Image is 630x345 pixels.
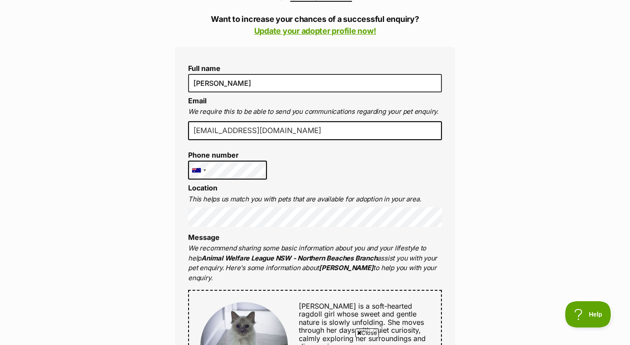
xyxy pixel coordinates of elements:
[254,26,376,35] a: Update your adopter profile now!
[355,328,379,337] span: Close
[319,264,373,272] strong: [PERSON_NAME]
[565,301,612,327] iframe: Help Scout Beacon - Open
[188,74,442,92] input: E.g. Jimmy Chew
[188,233,220,242] label: Message
[188,151,267,159] label: Phone number
[201,254,377,262] strong: Animal Welfare League NSW - Northern Beaches Branch
[188,107,442,117] p: We require this to be able to send you communications regarding your pet enquiry.
[188,64,442,72] label: Full name
[189,161,209,180] div: Australia: +61
[188,183,217,192] label: Location
[188,243,442,283] p: We recommend sharing some basic information about you and your lifestyle to help assist you with ...
[175,13,455,37] p: Want to increase your chances of a successful enquiry?
[188,96,206,105] label: Email
[188,194,442,204] p: This helps us match you with pets that are available for adoption in your area.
